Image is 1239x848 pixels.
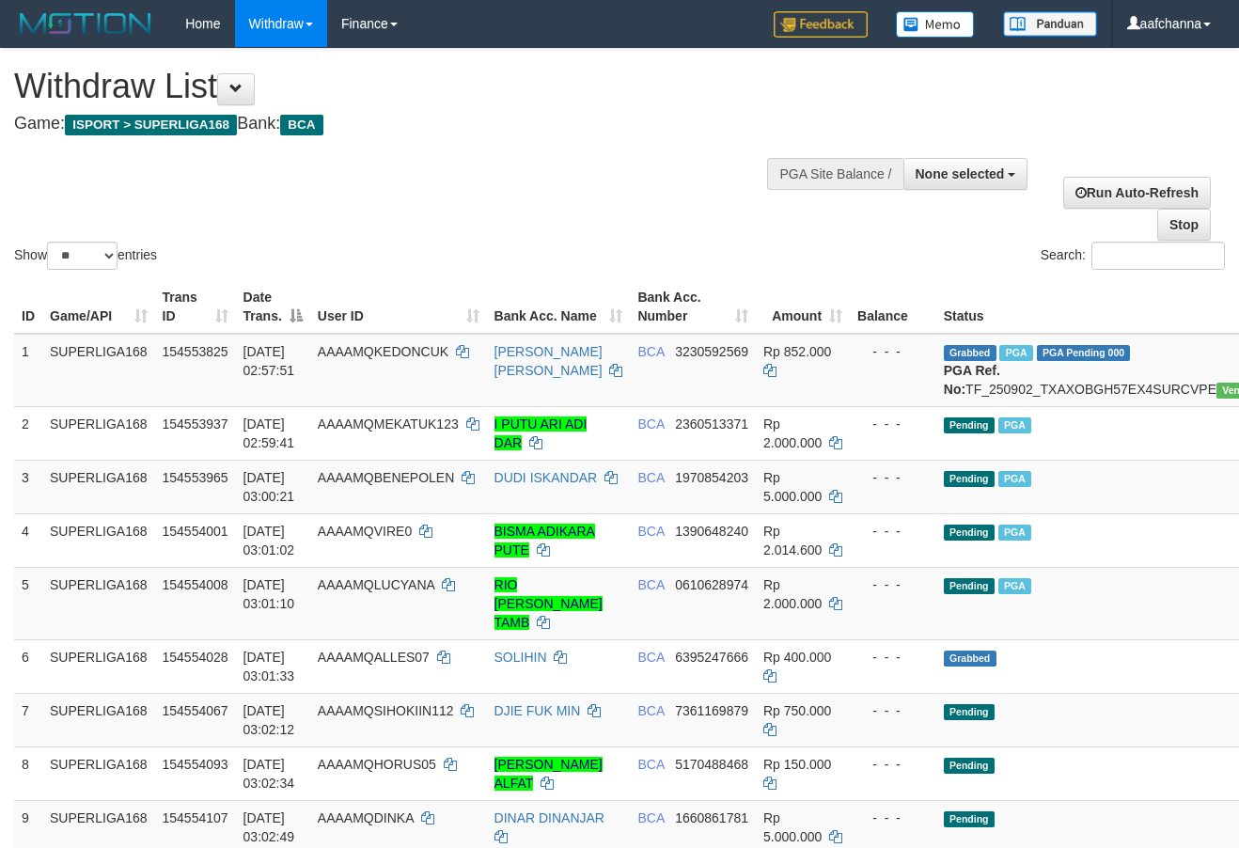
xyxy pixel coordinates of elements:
[494,577,603,630] a: RIO [PERSON_NAME] TAMB
[42,639,155,693] td: SUPERLIGA168
[318,650,430,665] span: AAAAMQALLES07
[318,344,448,359] span: AAAAMQKEDONCUK
[494,650,547,665] a: SOLIHIN
[42,746,155,800] td: SUPERLIGA168
[42,513,155,567] td: SUPERLIGA168
[42,460,155,513] td: SUPERLIGA168
[637,650,664,665] span: BCA
[1157,209,1211,241] a: Stop
[42,334,155,407] td: SUPERLIGA168
[14,9,157,38] img: MOTION_logo.png
[944,363,1000,397] b: PGA Ref. No:
[318,757,436,772] span: AAAAMQHORUS05
[47,242,118,270] select: Showentries
[675,344,748,359] span: Copy 3230592569 to clipboard
[163,577,228,592] span: 154554008
[243,810,295,844] span: [DATE] 03:02:49
[318,703,454,718] span: AAAAMQSIHOKIIN112
[163,524,228,539] span: 154554001
[14,746,42,800] td: 8
[14,406,42,460] td: 2
[14,693,42,746] td: 7
[14,460,42,513] td: 3
[637,470,664,485] span: BCA
[14,513,42,567] td: 4
[163,650,228,665] span: 154554028
[155,280,236,334] th: Trans ID: activate to sort column ascending
[944,704,995,720] span: Pending
[763,577,822,611] span: Rp 2.000.000
[14,567,42,639] td: 5
[857,755,929,774] div: - - -
[903,158,1028,190] button: None selected
[163,757,228,772] span: 154554093
[236,280,310,334] th: Date Trans.: activate to sort column descending
[998,471,1031,487] span: Marked by aafnonsreyleab
[318,470,455,485] span: AAAAMQBENEPOLEN
[944,651,996,667] span: Grabbed
[318,524,412,539] span: AAAAMQVIRE0
[857,701,929,720] div: - - -
[637,344,664,359] span: BCA
[944,345,996,361] span: Grabbed
[1037,345,1131,361] span: PGA Pending
[42,280,155,334] th: Game/API: activate to sort column ascending
[763,524,822,557] span: Rp 2.014.600
[243,524,295,557] span: [DATE] 03:01:02
[857,575,929,594] div: - - -
[998,525,1031,541] span: Marked by aafnonsreyleab
[857,415,929,433] div: - - -
[944,471,995,487] span: Pending
[767,158,902,190] div: PGA Site Balance /
[637,757,664,772] span: BCA
[163,344,228,359] span: 154553825
[494,810,604,825] a: DINAR DINANJAR
[163,470,228,485] span: 154553965
[857,342,929,361] div: - - -
[14,280,42,334] th: ID
[896,11,975,38] img: Button%20Memo.svg
[763,757,831,772] span: Rp 150.000
[763,344,831,359] span: Rp 852.000
[14,334,42,407] td: 1
[1063,177,1211,209] a: Run Auto-Refresh
[675,810,748,825] span: Copy 1660861781 to clipboard
[14,115,808,133] h4: Game: Bank:
[944,525,995,541] span: Pending
[494,703,581,718] a: DJIE FUK MIN
[637,703,664,718] span: BCA
[637,416,664,432] span: BCA
[675,577,748,592] span: Copy 0610628974 to clipboard
[243,577,295,611] span: [DATE] 03:01:10
[14,639,42,693] td: 6
[857,468,929,487] div: - - -
[243,416,295,450] span: [DATE] 02:59:41
[42,693,155,746] td: SUPERLIGA168
[637,577,664,592] span: BCA
[675,757,748,772] span: Copy 5170488468 to clipboard
[675,524,748,539] span: Copy 1390648240 to clipboard
[163,810,228,825] span: 154554107
[1041,242,1225,270] label: Search:
[318,577,434,592] span: AAAAMQLUCYANA
[850,280,936,334] th: Balance
[243,344,295,378] span: [DATE] 02:57:51
[487,280,631,334] th: Bank Acc. Name: activate to sort column ascending
[243,703,295,737] span: [DATE] 03:02:12
[280,115,322,135] span: BCA
[999,345,1032,361] span: Marked by aafnonsreyleab
[857,522,929,541] div: - - -
[494,344,603,378] a: [PERSON_NAME] [PERSON_NAME]
[318,810,414,825] span: AAAAMQDINKA
[675,703,748,718] span: Copy 7361169879 to clipboard
[243,470,295,504] span: [DATE] 03:00:21
[763,703,831,718] span: Rp 750.000
[1091,242,1225,270] input: Search:
[857,648,929,667] div: - - -
[310,280,487,334] th: User ID: activate to sort column ascending
[944,758,995,774] span: Pending
[944,417,995,433] span: Pending
[494,470,598,485] a: DUDI ISKANDAR
[42,567,155,639] td: SUPERLIGA168
[763,416,822,450] span: Rp 2.000.000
